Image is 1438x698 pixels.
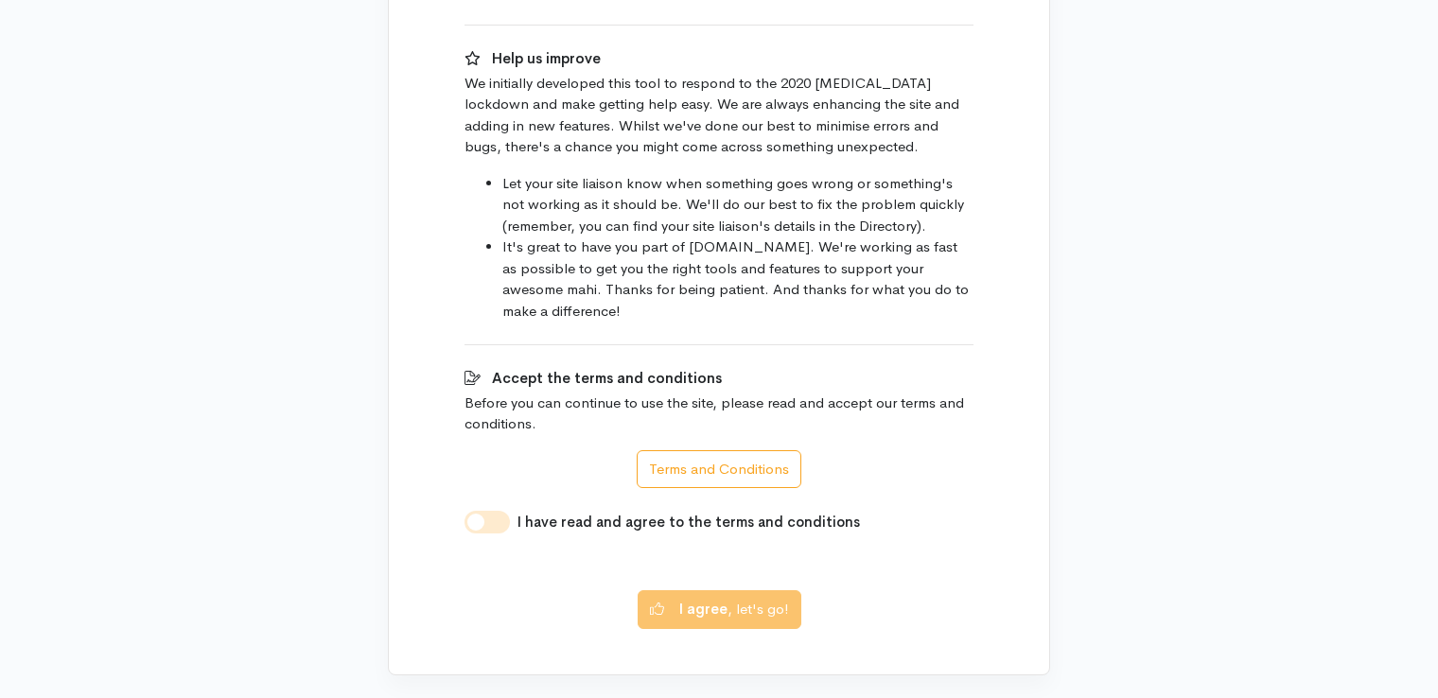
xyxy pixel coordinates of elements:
[517,512,860,533] label: I have read and agree to the terms and conditions
[492,49,601,67] b: Help us improve
[502,236,973,322] li: It's great to have you part of [DOMAIN_NAME]. We're working as fast as possible to get you the ri...
[465,393,973,435] p: Before you can continue to use the site, please read and accept our terms and conditions.
[502,173,973,237] li: Let your site liaison know when something goes wrong or something's not working as it should be. ...
[492,369,722,387] b: Accept the terms and conditions
[637,450,801,489] button: Terms and Conditions
[465,73,973,158] p: We initially developed this tool to respond to the 2020 [MEDICAL_DATA] lockdown and make getting ...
